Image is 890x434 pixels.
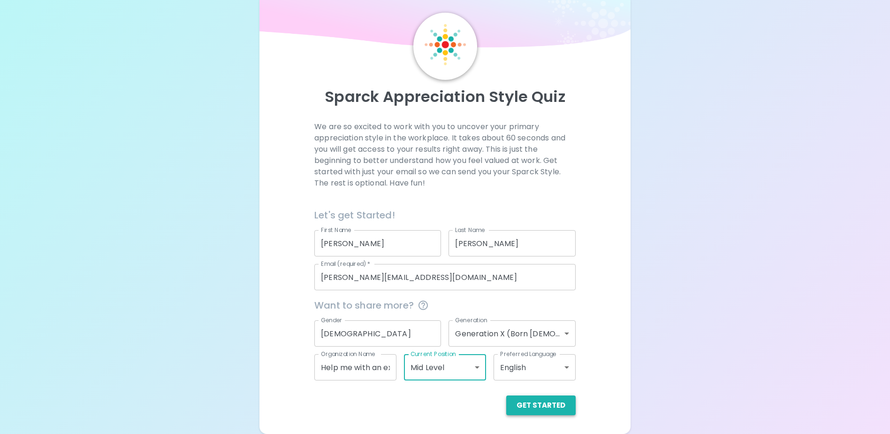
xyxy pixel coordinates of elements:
img: Sparck Logo [425,24,466,65]
div: Mid Level [404,354,486,380]
button: Get Started [506,395,576,415]
label: Organization Name [321,350,375,358]
p: Sparck Appreciation Style Quiz [271,87,619,106]
svg: This information is completely confidential and only used for aggregated appreciation studies at ... [418,300,429,311]
div: Generation X (Born [DEMOGRAPHIC_DATA] - [DEMOGRAPHIC_DATA]) [449,320,575,347]
label: Gender [321,316,342,324]
span: Want to share more? [314,298,576,313]
label: First Name [321,226,351,234]
h6: Let's get Started! [314,208,576,223]
div: English [494,354,576,380]
label: Last Name [455,226,485,234]
label: Preferred Language [500,350,556,358]
label: Email (required) [321,260,371,268]
p: We are so excited to work with you to uncover your primary appreciation style in the workplace. I... [314,121,576,189]
label: Generation [455,316,487,324]
label: Current Position [411,350,456,358]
